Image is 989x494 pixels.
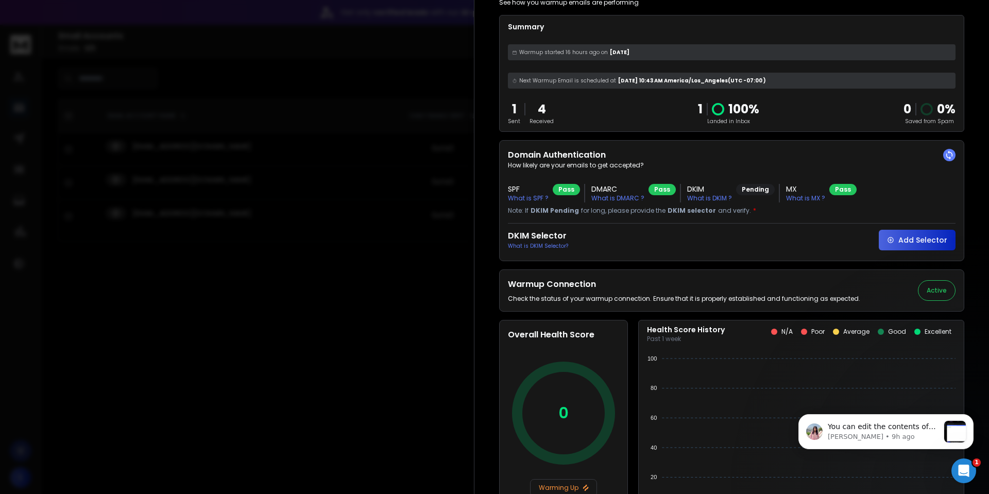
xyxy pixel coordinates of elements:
[811,328,825,336] p: Poor
[903,100,911,117] strong: 0
[508,44,956,60] div: [DATE]
[903,117,956,125] p: Saved from Spam
[508,117,520,125] p: Sent
[647,355,657,362] tspan: 100
[786,184,825,194] h3: MX
[781,328,793,336] p: N/A
[553,184,580,195] div: Pass
[508,230,568,242] h2: DKIM Selector
[591,194,644,202] p: What is DMARC ?
[508,184,549,194] h3: SPF
[937,101,956,117] p: 0 %
[668,207,716,215] span: DKIM selector
[519,77,616,84] span: Next Warmup Email is scheduled at
[508,329,619,341] h2: Overall Health Score
[508,149,956,161] h2: Domain Authentication
[508,207,956,215] p: Note: If for long, please provide the and verify.
[687,184,732,194] h3: DKIM
[508,295,860,303] p: Check the status of your warmup connection. Ensure that it is properly established and functionin...
[651,415,657,421] tspan: 60
[647,325,725,335] p: Health Score History
[508,242,568,250] p: What is DKIM Selector?
[651,445,657,451] tspan: 40
[783,394,989,466] iframe: Intercom notifications message
[531,207,579,215] span: DKIM Pending
[786,194,825,202] p: What is MX ?
[558,404,569,422] p: 0
[918,280,956,301] button: Active
[843,328,869,336] p: Average
[651,385,657,391] tspan: 80
[535,484,592,492] p: Warming Up
[888,328,906,336] p: Good
[508,22,956,32] p: Summary
[649,184,676,195] div: Pass
[698,117,759,125] p: Landed in Inbox
[530,101,554,117] p: 4
[973,458,981,467] span: 1
[698,101,703,117] p: 1
[508,278,860,291] h2: Warmup Connection
[530,117,554,125] p: Received
[829,184,857,195] div: Pass
[687,194,732,202] p: What is DKIM ?
[508,101,520,117] p: 1
[591,184,644,194] h3: DMARC
[736,184,775,195] div: Pending
[508,161,956,169] p: How likely are your emails to get accepted?
[508,194,549,202] p: What is SPF ?
[519,48,608,56] span: Warmup started 16 hours ago on
[951,458,976,483] iframe: Intercom live chat
[925,328,951,336] p: Excellent
[879,230,956,250] button: Add Selector
[651,474,657,480] tspan: 20
[508,73,956,89] div: [DATE] 10:43 AM America/Los_Angeles (UTC -07:00 )
[647,335,725,343] p: Past 1 week
[728,101,759,117] p: 100 %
